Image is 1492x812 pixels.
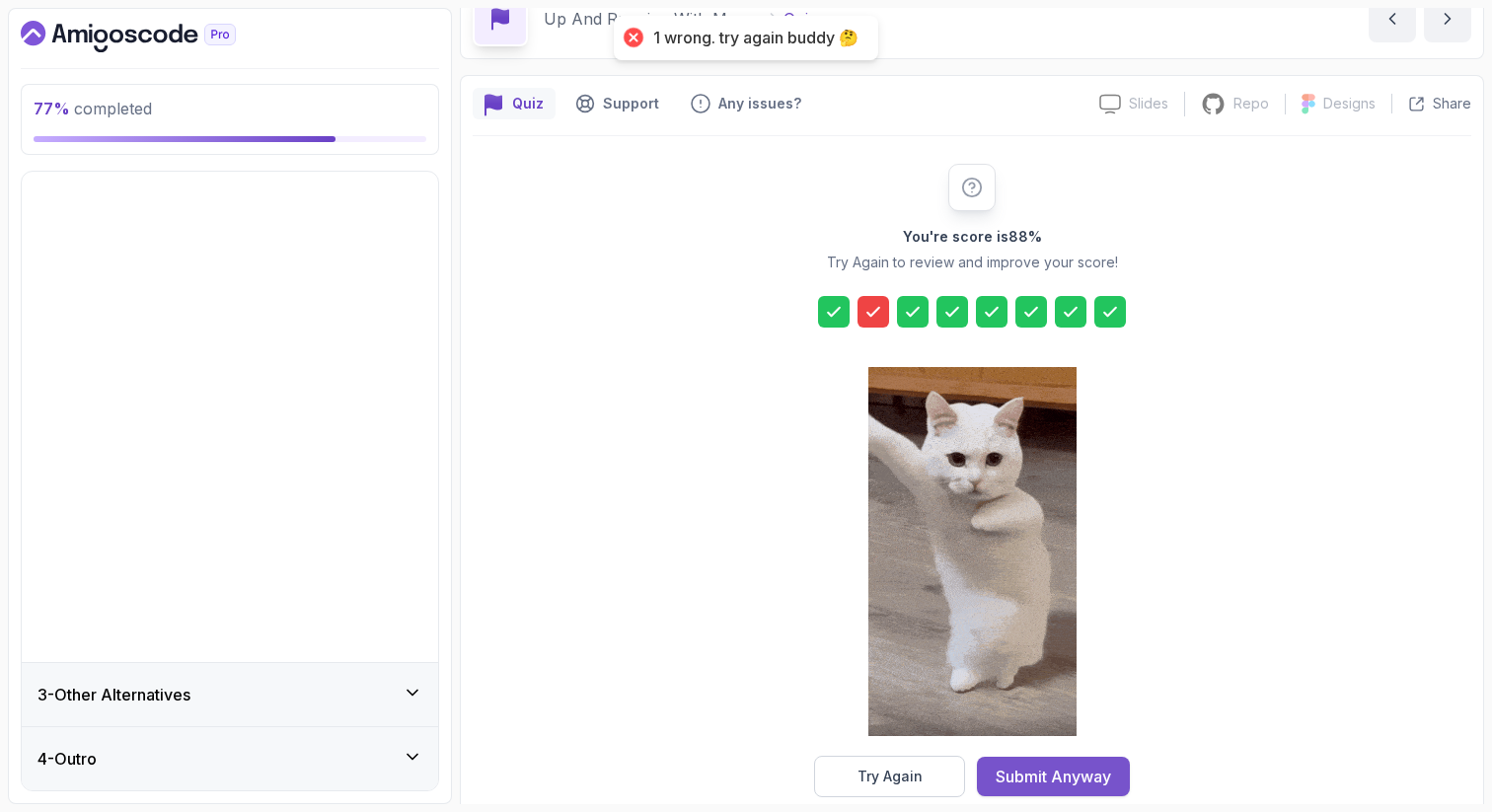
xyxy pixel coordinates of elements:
[34,99,70,118] span: 77 %
[473,88,556,119] button: quiz button
[603,94,659,113] p: Support
[653,28,858,48] div: 1 wrong. try again buddy 🤔
[21,21,281,52] a: Dashboard
[563,88,671,119] button: Support button
[1233,94,1269,113] p: Repo
[977,757,1130,796] button: Submit Anyway
[827,253,1118,272] p: Try Again to review and improve your score!
[903,227,1042,247] h2: You're score is 88 %
[37,747,97,771] h3: 4 - Outro
[718,94,801,113] p: Any issues?
[37,683,190,706] h3: 3 - Other Alternatives
[22,727,438,790] button: 4-Outro
[22,663,438,726] button: 3-Other Alternatives
[1323,94,1376,113] p: Designs
[1391,94,1471,113] button: Share
[814,756,965,797] button: Try Again
[34,99,152,118] span: completed
[996,765,1111,788] div: Submit Anyway
[858,767,923,786] div: Try Again
[868,367,1077,736] img: cool-cat
[679,88,813,119] button: Feedback button
[544,7,764,31] p: Up And Running With Maven
[1129,94,1168,113] p: Slides
[512,94,544,113] p: Quiz
[1433,94,1471,113] p: Share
